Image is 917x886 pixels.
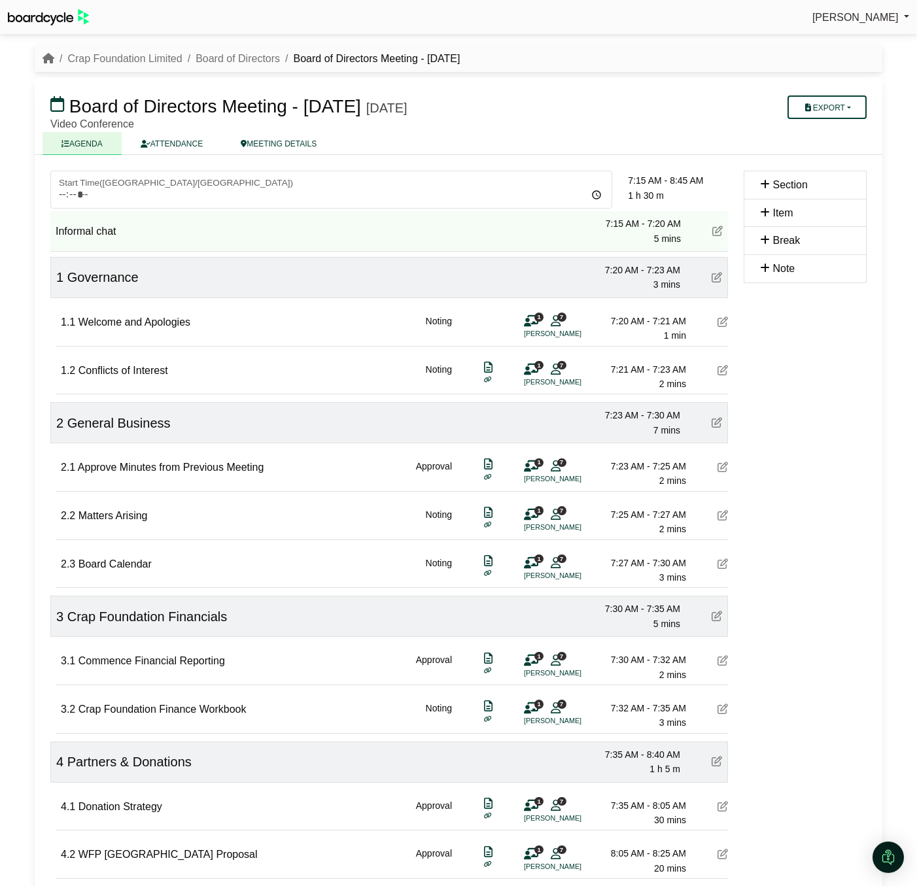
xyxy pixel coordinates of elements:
span: 3 mins [653,279,680,290]
span: Section [772,179,807,190]
span: 1 [534,652,544,660]
div: 7:27 AM - 7:30 AM [595,556,686,570]
span: 7 mins [653,425,680,435]
span: 7 [557,554,566,563]
div: Noting [426,507,452,537]
div: 7:30 AM - 7:35 AM [589,602,680,616]
span: Item [772,207,793,218]
span: Note [772,263,795,274]
a: Board of Directors [196,53,280,64]
span: 3.1 [61,655,75,666]
span: 2 mins [659,670,686,680]
span: Informal chat [56,226,116,237]
span: 1 [534,554,544,563]
span: 7 [557,506,566,515]
span: 20 mins [654,863,686,874]
span: 1 min [664,330,686,341]
button: Export [787,95,867,119]
div: 7:20 AM - 7:21 AM [595,314,686,328]
div: Noting [426,701,452,730]
li: [PERSON_NAME] [524,861,622,872]
a: Crap Foundation Limited [67,53,182,64]
span: 2 mins [659,475,686,486]
div: 7:23 AM - 7:25 AM [595,459,686,473]
div: 7:32 AM - 7:35 AM [595,701,686,715]
span: 1 [534,361,544,369]
div: 7:23 AM - 7:30 AM [589,408,680,422]
li: [PERSON_NAME] [524,328,622,339]
div: 7:21 AM - 7:23 AM [595,362,686,377]
span: 1 [534,313,544,321]
span: 1 [534,506,544,515]
span: 5 mins [653,619,680,629]
span: 7 [557,700,566,708]
span: 4.1 [61,801,75,812]
img: BoardcycleBlackGreen-aaafeed430059cb809a45853b8cf6d952af9d84e6e89e1f1685b34bfd5cb7d64.svg [8,9,89,26]
span: Video Conference [50,118,134,129]
span: Board Calendar [78,558,152,570]
span: 7 [557,313,566,321]
div: 7:15 AM - 7:20 AM [589,216,681,231]
span: General Business [67,416,171,430]
div: 7:35 AM - 8:40 AM [589,747,680,762]
span: 4 [56,755,63,769]
li: [PERSON_NAME] [524,570,622,581]
div: Noting [426,362,452,392]
span: 1 [534,845,544,854]
span: 7 [557,652,566,660]
span: [PERSON_NAME] [812,12,899,23]
span: 7 [557,458,566,467]
span: 5 mins [654,233,681,244]
span: 2.2 [61,510,75,521]
span: 2.3 [61,558,75,570]
div: Approval [416,798,452,828]
li: [PERSON_NAME] [524,377,622,388]
span: Donation Strategy [78,801,162,812]
span: Governance [67,270,139,284]
li: [PERSON_NAME] [524,522,622,533]
span: 30 mins [654,815,686,825]
span: 3 [56,609,63,624]
div: 8:05 AM - 8:25 AM [595,846,686,860]
span: 1 [534,797,544,806]
a: [PERSON_NAME] [812,9,909,26]
span: 1 [56,270,63,284]
nav: breadcrumb [43,50,460,67]
span: 1 h 5 m [649,764,680,774]
div: 7:35 AM - 8:05 AM [595,798,686,813]
span: 2 mins [659,379,686,389]
span: Welcome and Apologies [78,316,190,328]
span: 2.1 [61,462,75,473]
div: Open Intercom Messenger [873,842,904,873]
span: Partners & Donations [67,755,192,769]
span: Crap Foundation Finance Workbook [78,704,247,715]
div: 7:15 AM - 8:45 AM [628,173,728,188]
li: Board of Directors Meeting - [DATE] [280,50,460,67]
a: AGENDA [43,132,122,155]
span: 2 [56,416,63,430]
li: [PERSON_NAME] [524,473,622,485]
span: 7 [557,797,566,806]
li: [PERSON_NAME] [524,715,622,726]
div: 7:20 AM - 7:23 AM [589,263,680,277]
a: MEETING DETAILS [222,132,336,155]
span: Crap Foundation Financials [67,609,228,624]
div: Noting [426,556,452,585]
div: Approval [416,653,452,682]
span: 3 mins [659,572,686,583]
li: [PERSON_NAME] [524,813,622,824]
span: 1.2 [61,365,75,376]
span: 2 mins [659,524,686,534]
span: Board of Directors Meeting - [DATE] [69,96,361,116]
span: 1.1 [61,316,75,328]
span: 1 [534,700,544,708]
span: 1 [534,458,544,467]
span: 7 [557,845,566,854]
div: [DATE] [366,100,407,116]
span: Approve Minutes from Previous Meeting [78,462,264,473]
span: 1 h 30 m [628,190,663,201]
div: Approval [416,459,452,488]
span: 3.2 [61,704,75,715]
span: Conflicts of Interest [78,365,168,376]
div: 7:30 AM - 7:32 AM [595,653,686,667]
